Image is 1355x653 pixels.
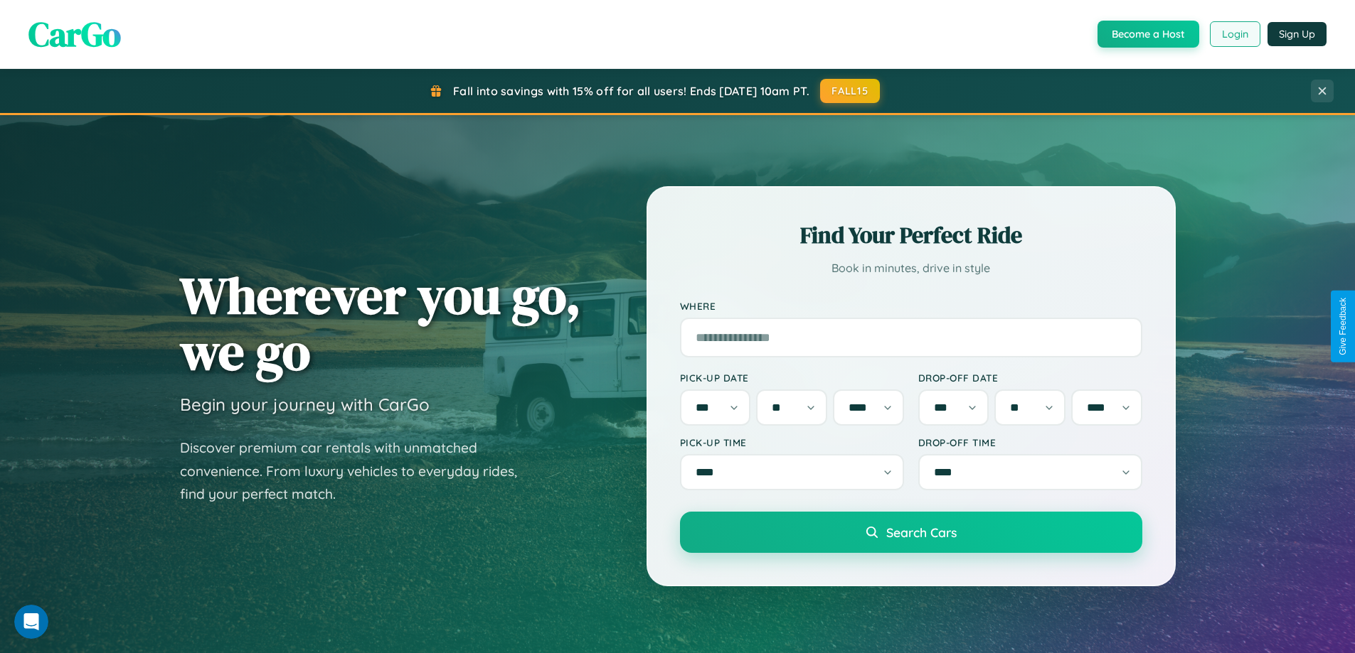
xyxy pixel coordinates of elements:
h1: Wherever you go, we go [180,267,581,379]
iframe: Intercom live chat [14,605,48,639]
div: Give Feedback [1338,298,1348,355]
span: CarGo [28,11,121,58]
span: Fall into savings with 15% off for all users! Ends [DATE] 10am PT. [453,84,809,98]
p: Book in minutes, drive in style [680,258,1142,279]
label: Drop-off Date [918,372,1142,384]
button: Become a Host [1098,21,1199,48]
h2: Find Your Perfect Ride [680,220,1142,251]
label: Where [680,300,1142,312]
p: Discover premium car rentals with unmatched convenience. From luxury vehicles to everyday rides, ... [180,436,536,506]
button: Sign Up [1268,22,1327,46]
label: Pick-up Date [680,372,904,384]
label: Pick-up Time [680,436,904,448]
button: Login [1210,21,1260,47]
h3: Begin your journey with CarGo [180,394,430,415]
button: FALL15 [820,79,880,103]
span: Search Cars [886,524,957,540]
label: Drop-off Time [918,436,1142,448]
button: Search Cars [680,512,1142,553]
